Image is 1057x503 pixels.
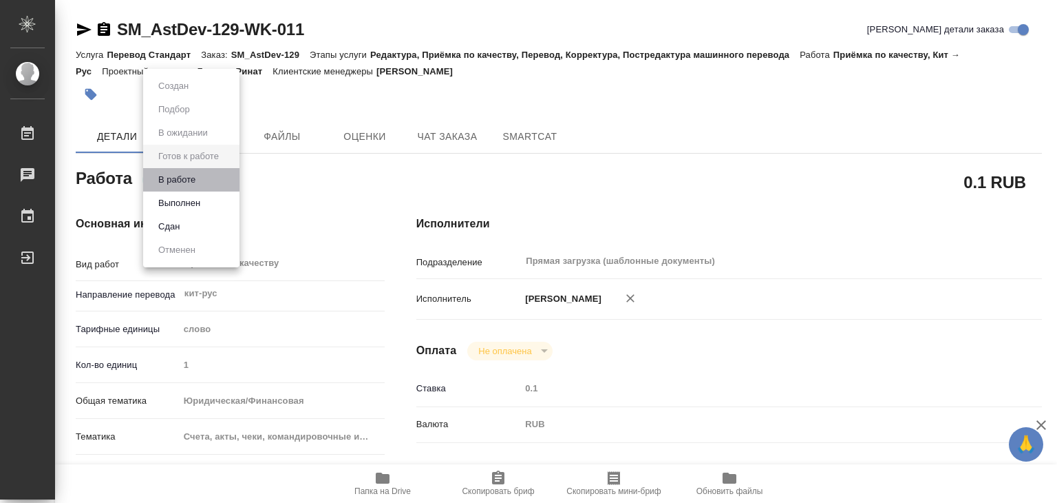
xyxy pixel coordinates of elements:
[154,219,184,234] button: Сдан
[154,243,200,258] button: Отменен
[154,79,193,94] button: Создан
[154,102,194,117] button: Подбор
[154,125,212,141] button: В ожидании
[154,172,200,187] button: В работе
[154,196,204,211] button: Выполнен
[154,149,223,164] button: Готов к работе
